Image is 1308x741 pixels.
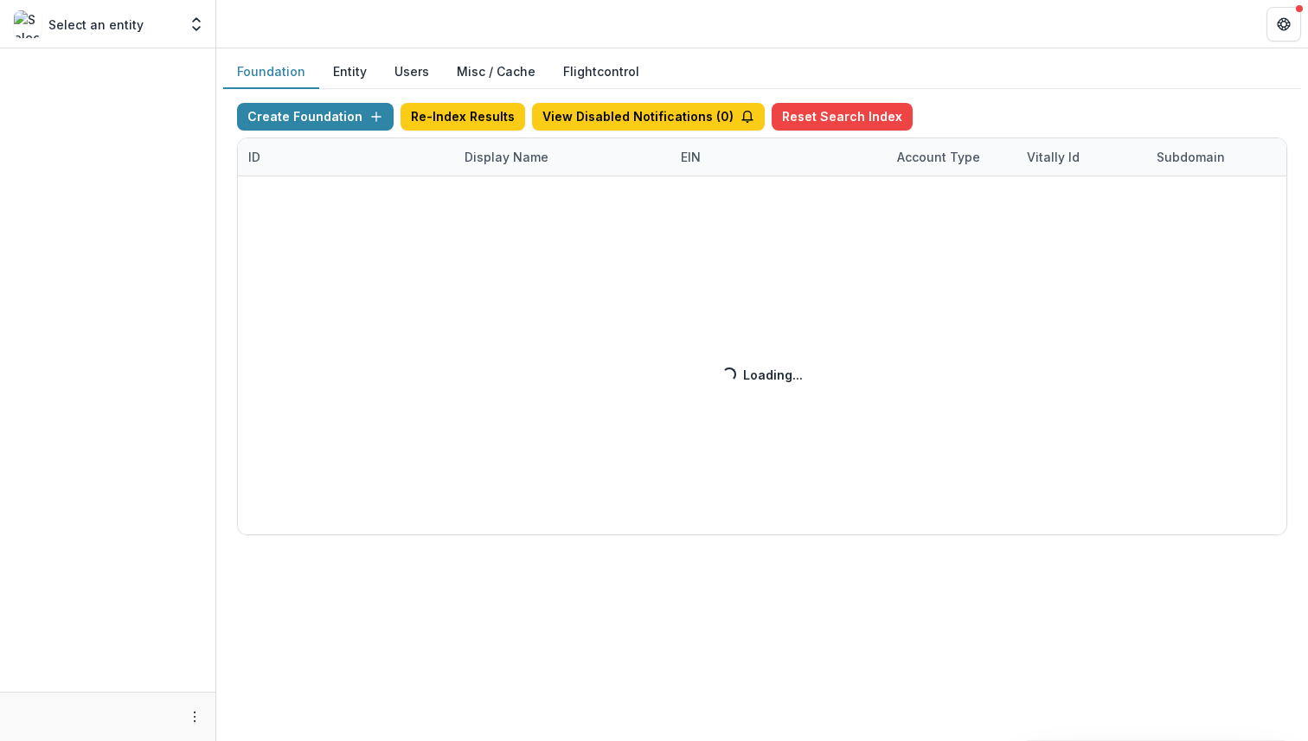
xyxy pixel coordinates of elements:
button: Entity [319,55,381,89]
button: Misc / Cache [443,55,549,89]
a: Flightcontrol [563,62,639,80]
button: Get Help [1266,7,1301,42]
button: Open entity switcher [184,7,208,42]
img: Select an entity [14,10,42,38]
button: Foundation [223,55,319,89]
button: More [184,706,205,727]
button: Users [381,55,443,89]
p: Select an entity [48,16,144,34]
